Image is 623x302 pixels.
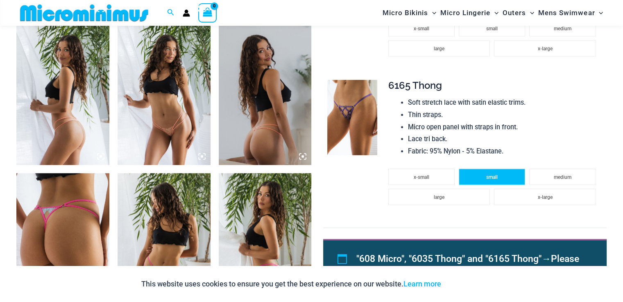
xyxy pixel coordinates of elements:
[428,2,436,23] span: Menu Toggle
[408,145,600,158] li: Fabric: 95% Nylon - 5% Elastane.
[118,25,211,165] img: Sip Bellini 608 Micro Thong
[501,2,536,23] a: OutersMenu ToggleMenu Toggle
[198,3,217,22] a: View Shopping Cart, empty
[414,26,429,32] span: x-small
[595,2,603,23] span: Menu Toggle
[434,194,444,200] span: large
[16,25,109,165] img: Sip Bellini 608 Micro Thong
[494,189,596,205] li: x-large
[503,2,526,23] span: Outers
[538,46,553,52] span: x-large
[327,80,377,155] img: Slay Lavender Martini 6165 Thong
[379,1,607,25] nav: Site Navigation
[554,174,571,180] span: medium
[440,2,490,23] span: Micro Lingerie
[388,79,442,91] span: 6165 Thong
[388,189,490,205] li: large
[381,2,438,23] a: Micro BikinisMenu ToggleMenu Toggle
[388,169,455,185] li: x-small
[434,46,444,52] span: large
[526,2,534,23] span: Menu Toggle
[408,109,600,121] li: Thin straps.
[388,40,490,56] li: large
[486,174,498,180] span: small
[408,133,600,145] li: Lace tri back.
[494,40,596,56] li: x-large
[167,8,174,18] a: Search icon link
[408,97,600,109] li: Soft stretch lace with satin elastic trims.
[219,25,312,165] img: Sip Bellini 608 Micro Thong
[538,194,553,200] span: x-large
[438,2,501,23] a: Micro LingerieMenu ToggleMenu Toggle
[459,169,525,185] li: small
[17,4,152,22] img: MM SHOP LOGO FLAT
[183,9,190,17] a: Account icon link
[414,174,429,180] span: x-small
[388,20,455,36] li: x-small
[408,121,600,133] li: Micro open panel with straps in front.
[447,274,482,294] button: Accept
[490,2,498,23] span: Menu Toggle
[141,278,441,290] p: This website uses cookies to ensure you get the best experience on our website.
[554,26,571,32] span: medium
[529,169,596,185] li: medium
[538,2,595,23] span: Mens Swimwear
[356,250,588,287] li: →
[403,279,441,288] a: Learn more
[356,253,541,264] span: "608 Micro", "6035 Thong" and "6165 Thong"
[459,20,525,36] li: small
[486,26,498,32] span: small
[536,2,605,23] a: Mens SwimwearMenu ToggleMenu Toggle
[383,2,428,23] span: Micro Bikinis
[529,20,596,36] li: medium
